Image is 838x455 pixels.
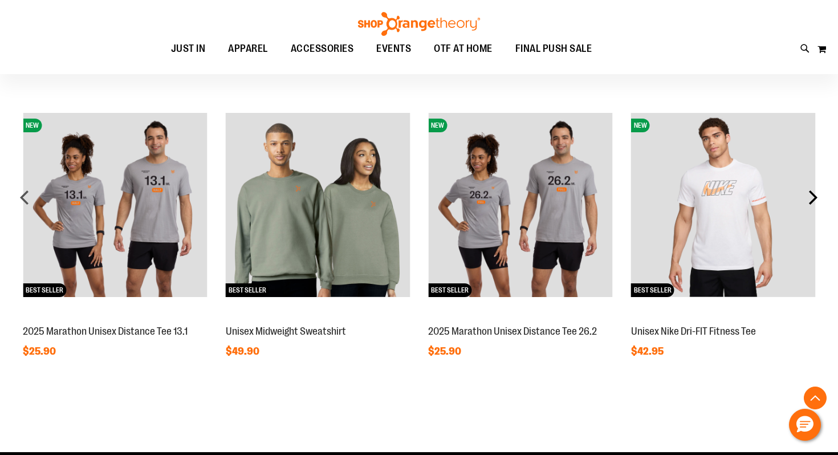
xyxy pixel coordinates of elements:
img: 2025 Marathon Unisex Distance Tee 13.1 [23,113,208,298]
a: Unisex Midweight SweatshirtBEST SELLER [226,313,410,322]
a: 2025 Marathon Unisex Distance Tee 26.2NEWBEST SELLER [428,313,613,322]
span: $25.90 [428,346,463,357]
span: FINAL PUSH SALE [515,36,592,62]
a: Unisex Nike Dri-FIT Fitness TeeNEWBEST SELLER [631,313,816,322]
span: OTF AT HOME [434,36,493,62]
span: ACCESSORIES [291,36,354,62]
span: $25.90 [23,346,58,357]
a: ACCESSORIES [279,36,365,62]
span: APPAREL [228,36,268,62]
span: $42.95 [631,346,665,357]
span: BEST SELLER [428,283,471,297]
a: 2025 Marathon Unisex Distance Tee 26.2 [428,326,597,337]
a: Unisex Midweight Sweatshirt [226,326,346,337]
a: JUST IN [160,36,217,62]
button: Back To Top [804,387,827,409]
img: Unisex Nike Dri-FIT Fitness Tee [631,113,816,298]
img: Shop Orangetheory [356,12,482,36]
a: APPAREL [217,36,279,62]
a: 2025 Marathon Unisex Distance Tee 13.1NEWBEST SELLER [23,313,208,322]
span: JUST IN [171,36,206,62]
div: prev [14,186,36,209]
img: 2025 Marathon Unisex Distance Tee 26.2 [428,113,613,298]
a: 2025 Marathon Unisex Distance Tee 13.1 [23,326,188,337]
button: Hello, have a question? Let’s chat. [789,409,821,441]
span: BEST SELLER [631,283,674,297]
span: $49.90 [226,346,261,357]
a: OTF AT HOME [422,36,504,62]
span: BEST SELLER [23,283,66,297]
a: FINAL PUSH SALE [504,36,604,62]
span: NEW [631,119,650,132]
a: Unisex Nike Dri-FIT Fitness Tee [631,326,756,337]
span: NEW [23,119,42,132]
img: Unisex Midweight Sweatshirt [226,113,410,298]
span: EVENTS [376,36,411,62]
a: EVENTS [365,36,422,62]
span: BEST SELLER [226,283,269,297]
div: next [802,186,824,209]
span: NEW [428,119,447,132]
